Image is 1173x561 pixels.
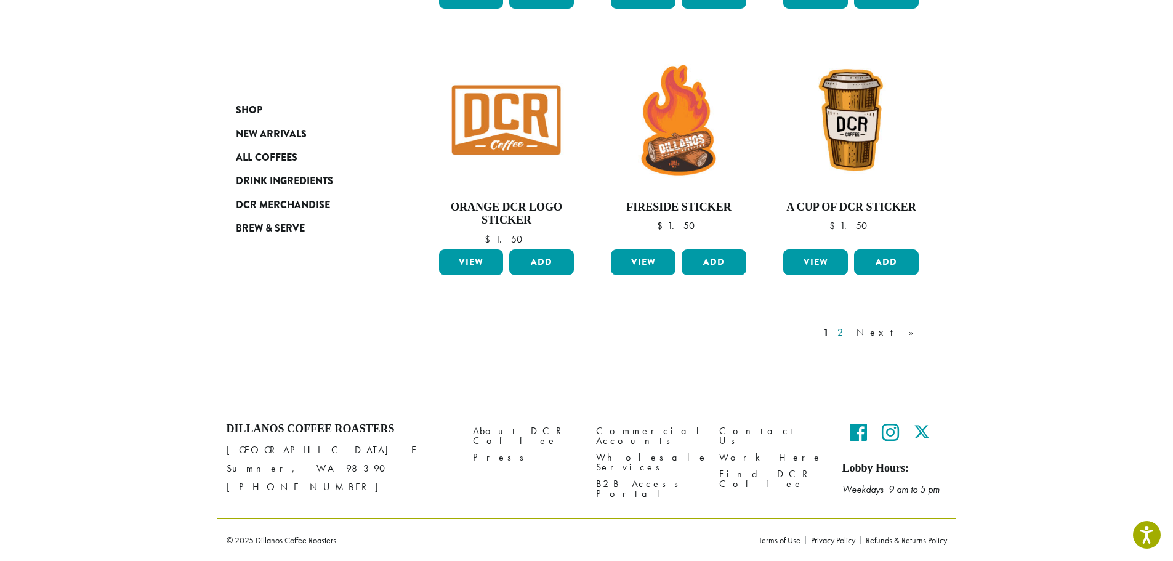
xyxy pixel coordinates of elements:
a: 1 [821,325,831,340]
a: Brew & Serve [236,217,384,240]
span: Drink Ingredients [236,174,333,189]
a: Contact Us [719,422,824,449]
a: New Arrivals [236,122,384,145]
a: Drink Ingredients [236,169,384,193]
h4: A Cup of DCR Sticker [780,201,922,214]
button: Add [854,249,919,275]
span: $ [657,219,667,232]
em: Weekdays 9 am to 5 pm [842,483,940,496]
span: New Arrivals [236,127,307,142]
img: Orange-DCR-Logo-Sticker-300x300.jpg [435,49,577,191]
a: View [439,249,504,275]
a: DCR Merchandise [236,193,384,217]
a: View [783,249,848,275]
a: Fireside Sticker $1.50 [608,49,749,244]
a: View [611,249,675,275]
a: 2 [835,325,850,340]
span: DCR Merchandise [236,198,330,213]
a: Refunds & Returns Policy [860,536,947,544]
bdi: 1.50 [485,233,528,246]
a: All Coffees [236,146,384,169]
bdi: 1.50 [829,219,873,232]
img: Fireside-Sticker-300x300.jpg [608,49,749,191]
button: Add [682,249,746,275]
span: $ [829,219,840,232]
a: Terms of Use [759,536,805,544]
h4: Dillanos Coffee Roasters [227,422,454,436]
p: [GEOGRAPHIC_DATA] E Sumner, WA 98390 [PHONE_NUMBER] [227,441,454,496]
a: Privacy Policy [805,536,860,544]
button: Add [509,249,574,275]
a: A Cup of DCR Sticker $1.50 [780,49,922,244]
span: $ [485,233,495,246]
a: About DCR Coffee [473,422,578,449]
span: All Coffees [236,150,297,166]
a: B2B Access Portal [596,475,701,502]
span: Brew & Serve [236,221,305,236]
a: Orange DCR Logo Sticker $1.50 [436,49,578,244]
img: A-Cup-of-DCR-Sticker-300x300.jpg [780,49,922,191]
a: Wholesale Services [596,449,701,475]
a: Commercial Accounts [596,422,701,449]
h4: Fireside Sticker [608,201,749,214]
span: Shop [236,103,262,118]
p: © 2025 Dillanos Coffee Roasters. [227,536,740,544]
a: Shop [236,99,384,122]
a: Work Here [719,449,824,466]
bdi: 1.50 [657,219,701,232]
a: Find DCR Coffee [719,466,824,492]
h5: Lobby Hours: [842,462,947,475]
h4: Orange DCR Logo Sticker [436,201,578,227]
a: Next » [854,325,925,340]
a: Press [473,449,578,466]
